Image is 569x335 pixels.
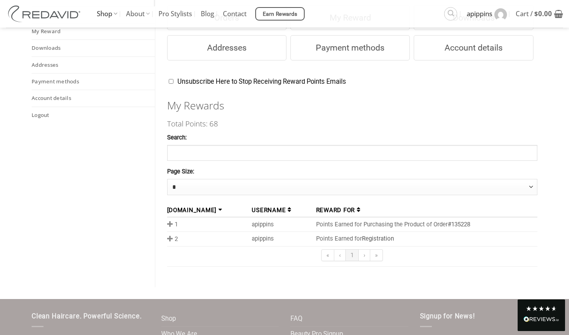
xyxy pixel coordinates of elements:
td: 2 [167,232,249,246]
a: « [321,249,334,261]
a: Account details [414,35,533,60]
td: 1 [167,218,249,232]
a: » [370,249,383,261]
bdi: 0.00 [534,9,552,18]
a: Account details [32,90,155,106]
a: Addresses [167,35,286,60]
label: Search: [167,133,538,143]
div: Read All Reviews [518,299,565,331]
td: apippins [249,232,313,246]
td: Points Earned for [313,232,537,246]
td: apippins [249,218,313,232]
a: #135228 [448,221,470,228]
div: Read All Reviews [524,315,559,325]
a: Shop [161,311,176,327]
a: ‹ [334,249,346,261]
span: $ [534,9,538,18]
a: › [359,249,370,261]
th: Reward for [313,203,537,218]
th: Username [249,203,313,218]
a: Downloads [32,40,155,56]
span: apippins [467,4,492,24]
span: Clean Haircare. Powerful Science. [32,312,141,320]
a: 1 [346,249,359,261]
a: Addresses [32,57,155,73]
div: 4.8 Stars [526,305,557,312]
a: FAQ [290,311,302,327]
a: My Reward [32,23,155,40]
img: REDAVID Salon Products | United States [6,6,85,22]
span: Earn Rewards [263,10,298,19]
a: Payment methods [32,73,155,90]
td: Points Earned for Purchasing the Product of Order [313,218,537,232]
a: Search [444,7,457,20]
span: Cart / [516,4,552,24]
h2: My Rewards [167,99,538,113]
span: Signup for News! [420,312,475,320]
th: [DOMAIN_NAME] [167,203,249,218]
img: REVIEWS.io [524,316,559,322]
a: Logout [32,107,155,123]
label: Page Size: [167,167,538,177]
h4: Total Points: 68 [167,118,538,130]
p: Unsubscribe Here to Stop Receiving Reward Points Emails [167,77,538,90]
a: Earn Rewards [255,7,305,21]
a: Registration [362,235,394,242]
a: Payment methods [290,35,410,60]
